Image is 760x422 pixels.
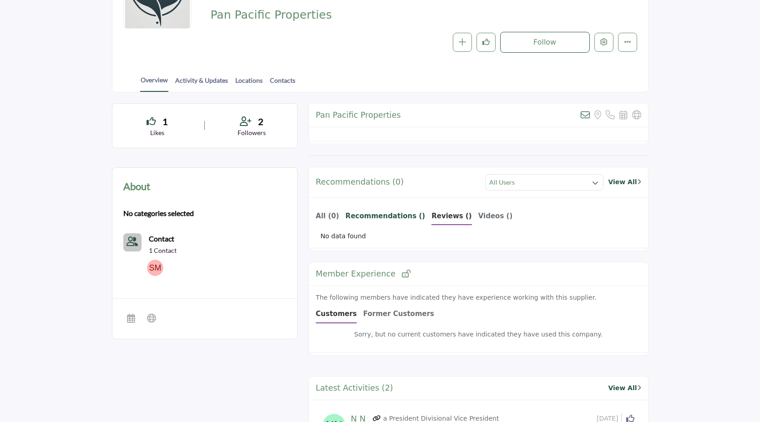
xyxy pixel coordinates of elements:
a: View All [608,177,641,187]
button: Edit company [594,33,613,52]
b: Customers [316,310,357,318]
a: Overview [140,75,168,92]
h2: Latest Activities (2) [316,383,393,393]
span: Pan Pacific Properties [210,8,415,23]
b: Recommendations () [345,212,425,220]
a: Contacts [269,75,296,91]
img: Susan M. [147,260,163,276]
h2: Recommendations (0) [316,177,404,187]
button: Contact-Employee Icon [123,233,142,251]
span: No data found [320,231,366,241]
a: Contact [149,233,174,244]
button: All Users [485,174,603,191]
button: Like [476,33,496,52]
span: 2 [258,115,263,128]
b: All (0) [316,212,339,220]
button: Follow [500,32,590,53]
p: Followers [218,128,286,137]
h2: Pan Pacific Properties [316,111,401,120]
a: Locations [235,75,263,91]
p: The following members have indicated they have experience working with this supplier. [316,293,597,302]
b: Former Customers [363,310,434,318]
b: Videos () [478,212,513,220]
p: Likes [123,128,192,137]
a: 1 Contact [149,246,177,255]
a: Activity & Updates [175,75,228,91]
b: Reviews () [431,212,472,220]
a: Link of redirect to contact page [123,233,142,251]
h2: Member Experience [316,269,411,279]
button: More details [618,33,637,52]
span: 1 [162,115,168,128]
b: No categories selected [123,208,194,219]
a: View All [608,383,641,393]
h2: About [123,179,150,194]
b: Contact [149,234,174,243]
p: Sorry, but no current customers have indicated they have used this company. [354,330,603,339]
h2: All Users [489,178,515,187]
